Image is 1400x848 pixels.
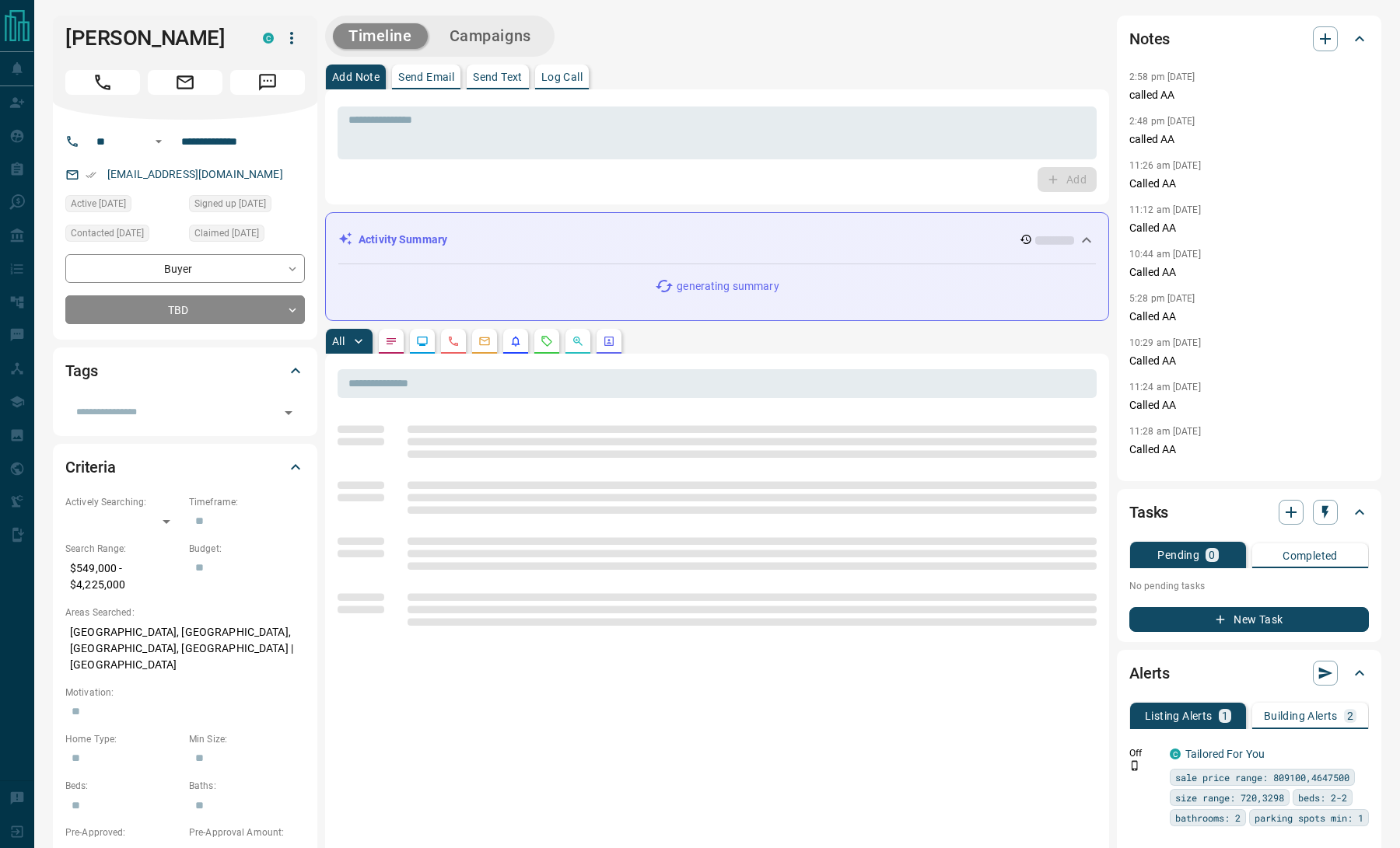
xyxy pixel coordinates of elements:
[1129,293,1195,304] p: 5:28 pm [DATE]
[189,825,305,839] p: Pre-Approval Amount:
[1175,810,1241,825] span: bathrooms: 2
[189,195,305,217] div: Sun Jul 07 2024
[1175,790,1284,805] span: size range: 720,3298
[398,72,454,82] p: Send Email
[65,605,305,619] p: Areas Searched:
[1129,397,1369,414] p: Called AA
[1129,441,1369,458] p: Called AA
[65,225,181,246] div: Wed Jan 22 2025
[1129,353,1369,369] p: Called AA
[359,232,447,248] p: Activity Summary
[1129,72,1195,82] p: 2:58 pm [DATE]
[541,72,583,82] p: Log Call
[1255,810,1363,825] span: parking spots min: 1
[65,26,240,51] h1: [PERSON_NAME]
[189,225,305,246] div: Sun Jul 07 2024
[86,169,96,180] svg: Email Verified
[1129,264,1369,281] p: Called AA
[338,225,1096,254] div: Activity Summary
[572,335,584,347] svg: Opportunities
[478,335,491,347] svg: Emails
[189,495,305,509] p: Timeframe:
[65,556,181,598] p: $549,000 - $4,225,000
[385,335,397,347] svg: Notes
[1129,382,1201,393] p: 11:24 am [DATE]
[1129,87,1369,103] p: called AA
[1129,470,1201,481] p: 11:40 am [DATE]
[1157,550,1199,560] p: Pending
[1129,654,1369,692] div: Alerts
[189,542,305,556] p: Budget:
[1129,500,1168,525] h2: Tasks
[1129,116,1195,127] p: 2:48 pm [DATE]
[541,335,553,347] svg: Requests
[434,23,547,49] button: Campaigns
[230,70,305,95] span: Message
[1283,550,1338,561] p: Completed
[1129,131,1369,148] p: called AA
[1264,710,1338,721] p: Building Alerts
[278,402,299,424] button: Open
[189,732,305,746] p: Min Size:
[1170,749,1181,759] div: condos.ca
[1129,204,1201,215] p: 11:12 am [DATE]
[71,225,144,241] span: Contacted [DATE]
[65,448,305,486] div: Criteria
[65,295,305,324] div: TBD
[65,619,305,678] p: [GEOGRAPHIC_DATA], [GEOGRAPHIC_DATA], [GEOGRAPHIC_DATA], [GEOGRAPHIC_DATA] | [GEOGRAPHIC_DATA]
[65,195,181,217] div: Sun Jun 15 2025
[1209,550,1215,560] p: 0
[194,225,259,241] span: Claimed [DATE]
[65,254,305,283] div: Buyer
[1145,710,1213,721] p: Listing Alerts
[1222,710,1228,721] p: 1
[416,335,429,347] svg: Lead Browsing Activity
[1129,160,1201,171] p: 11:26 am [DATE]
[1129,337,1201,348] p: 10:29 am [DATE]
[1129,494,1369,531] div: Tasks
[332,336,345,347] p: All
[65,455,116,480] h2: Criteria
[65,686,305,700] p: Motivation:
[1129,661,1170,686] h2: Alerts
[1129,426,1201,437] p: 11:28 am [DATE]
[65,732,181,746] p: Home Type:
[263,33,274,44] div: condos.ca
[65,70,140,95] span: Call
[1129,309,1369,325] p: Called AA
[1129,176,1369,192] p: Called AA
[148,70,222,95] span: Email
[509,335,522,347] svg: Listing Alerts
[1129,574,1369,598] p: No pending tasks
[1347,710,1353,721] p: 2
[332,72,380,82] p: Add Note
[194,196,266,211] span: Signed up [DATE]
[677,278,779,295] p: generating summary
[473,72,523,82] p: Send Text
[1129,607,1369,632] button: New Task
[1129,26,1170,51] h2: Notes
[1129,20,1369,58] div: Notes
[1129,249,1201,260] p: 10:44 am [DATE]
[1129,746,1160,760] p: Off
[1175,769,1349,785] span: sale price range: 809100,4647500
[1185,748,1265,760] a: Tailored For You
[65,358,97,383] h2: Tags
[65,542,181,556] p: Search Range:
[149,132,168,151] button: Open
[1129,760,1140,771] svg: Push Notification Only
[65,779,181,793] p: Beds:
[333,23,428,49] button: Timeline
[189,779,305,793] p: Baths:
[107,168,283,180] a: [EMAIL_ADDRESS][DOMAIN_NAME]
[71,196,126,211] span: Active [DATE]
[65,352,305,389] div: Tags
[1129,220,1369,236] p: Called AA
[65,825,181,839] p: Pre-Approved:
[603,335,615,347] svg: Agent Actions
[1298,790,1347,805] span: beds: 2-2
[447,335,460,347] svg: Calls
[65,495,181,509] p: Actively Searching:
